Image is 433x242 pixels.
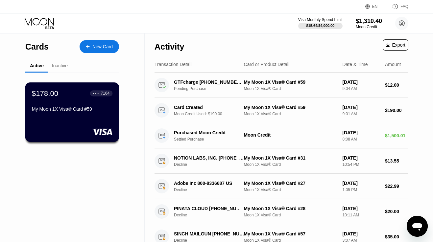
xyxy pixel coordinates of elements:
div: Transaction Detail [155,62,191,67]
div: [DATE] [342,130,380,135]
div: New Card [92,44,113,50]
div: Decline [174,162,250,167]
div: GTFcharge [PHONE_NUMBER] CZPending PurchaseMy Moon 1X Visa® Card #59Moon 1X Visa® Card[DATE]9:04 ... [155,73,408,98]
div: Cards [25,42,49,52]
div: SINCH MAILGUN [PHONE_NUMBER] US [174,231,244,236]
div: Inactive [52,63,68,68]
div: NOTION LABS, INC. [PHONE_NUMBER] US [174,155,244,161]
div: 8:08 AM [342,137,380,142]
iframe: Кнопка запуска окна обмена сообщениями [407,216,428,237]
div: Purchased Moon Credit [174,130,244,135]
div: Moon 1X Visa® Card [244,187,337,192]
div: 1:05 PM [342,187,380,192]
div: [DATE] [342,79,380,85]
div: EN [365,3,385,10]
div: Decline [174,187,250,192]
div: Adobe Inc 800-8336687 US [174,181,244,186]
div: EN [372,4,378,9]
div: $1,310.40 [356,18,382,25]
div: FAQ [400,4,408,9]
div: My Moon 1X Visa® Card #59 [244,105,337,110]
div: $1,500.01 [385,133,408,138]
div: Activity [155,42,184,52]
div: Pending Purchase [174,86,250,91]
div: 9:04 AM [342,86,380,91]
div: Moon Credit [244,132,337,138]
div: Moon 1X Visa® Card [244,86,337,91]
div: [DATE] [342,206,380,211]
div: Card Created [174,105,244,110]
div: 7164 [101,91,109,96]
div: $22.99 [385,184,408,189]
div: My Moon 1X Visa® Card #31 [244,155,337,161]
div: Moon 1X Visa® Card [244,162,337,167]
div: Active [30,63,44,68]
div: Export [386,42,405,48]
div: Card CreatedMoon Credit Used: $190.00My Moon 1X Visa® Card #59Moon 1X Visa® Card[DATE]9:01 AM$190.00 [155,98,408,123]
div: Card or Product Detail [244,62,290,67]
div: My Moon 1X Visa® Card #59 [32,106,112,112]
div: $12.00 [385,82,408,88]
div: Settled Purchase [174,137,250,142]
div: [DATE] [342,155,380,161]
div: [DATE] [342,181,380,186]
div: Visa Monthly Spend Limit$15.64/$4,000.00 [298,17,343,29]
div: Adobe Inc 800-8336687 USDeclineMy Moon 1X Visa® Card #27Moon 1X Visa® Card[DATE]1:05 PM$22.99 [155,174,408,199]
div: $178.00 [32,89,58,98]
div: FAQ [385,3,408,10]
div: My Moon 1X Visa® Card #27 [244,181,337,186]
div: ● ● ● ● [93,92,100,94]
div: $15.64 / $4,000.00 [306,24,335,28]
div: GTFcharge [PHONE_NUMBER] CZ [174,79,244,85]
div: [DATE] [342,105,380,110]
div: $20.00 [385,209,408,214]
div: Visa Monthly Spend Limit [298,17,343,22]
div: PINATA CLOUD [PHONE_NUMBER] US [174,206,244,211]
div: $35.00 [385,234,408,239]
div: New Card [80,40,119,53]
div: $190.00 [385,108,408,113]
div: [DATE] [342,231,380,236]
div: $13.55 [385,158,408,164]
div: $1,310.40Moon Credit [356,18,382,29]
div: My Moon 1X Visa® Card #28 [244,206,337,211]
div: Moon Credit [356,25,382,29]
div: Amount [385,62,401,67]
div: $178.00● ● ● ●7164My Moon 1X Visa® Card #59 [26,83,119,142]
div: Moon 1X Visa® Card [244,112,337,116]
div: Export [383,39,408,51]
div: Date & Time [342,62,368,67]
div: Decline [174,213,250,217]
div: 10:54 PM [342,162,380,167]
div: NOTION LABS, INC. [PHONE_NUMBER] USDeclineMy Moon 1X Visa® Card #31Moon 1X Visa® Card[DATE]10:54 ... [155,148,408,174]
div: Purchased Moon CreditSettled PurchaseMoon Credit[DATE]8:08 AM$1,500.01 [155,123,408,148]
div: My Moon 1X Visa® Card #57 [244,231,337,236]
div: 9:01 AM [342,112,380,116]
div: PINATA CLOUD [PHONE_NUMBER] USDeclineMy Moon 1X Visa® Card #28Moon 1X Visa® Card[DATE]10:11 AM$20.00 [155,199,408,224]
div: Moon 1X Visa® Card [244,213,337,217]
div: 10:11 AM [342,213,380,217]
div: Moon Credit Used: $190.00 [174,112,250,116]
div: My Moon 1X Visa® Card #59 [244,79,337,85]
